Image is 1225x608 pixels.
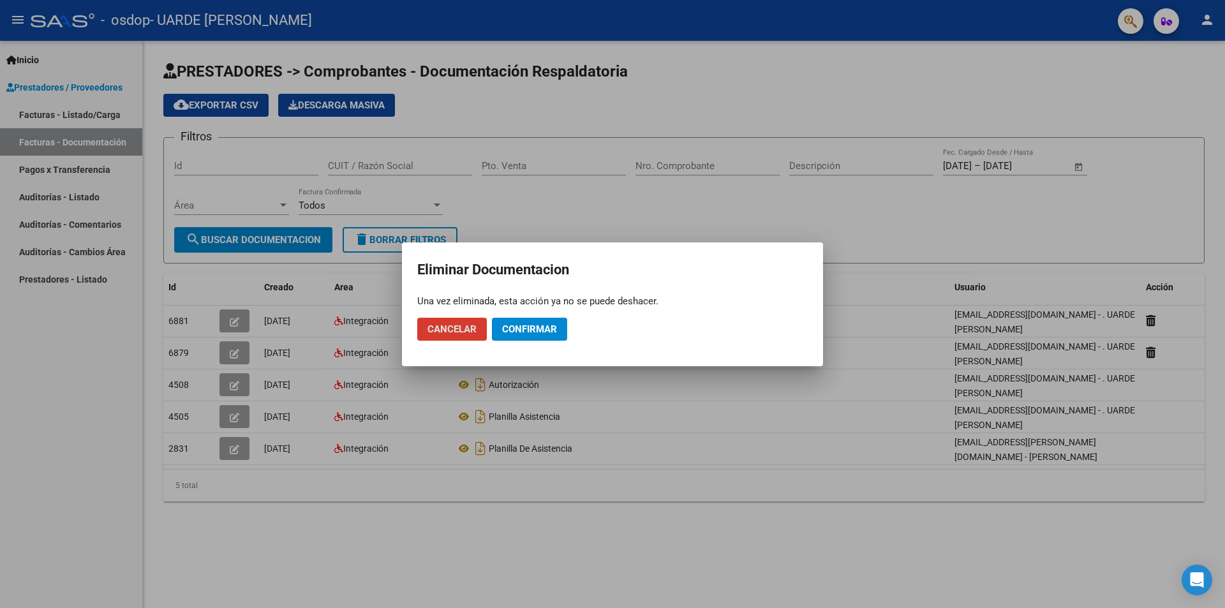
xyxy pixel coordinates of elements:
[417,318,487,341] button: Cancelar
[502,323,557,335] span: Confirmar
[417,295,808,308] div: Una vez eliminada, esta acción ya no se puede deshacer.
[427,323,477,335] span: Cancelar
[417,258,808,282] h2: Eliminar Documentacion
[492,318,567,341] button: Confirmar
[1182,565,1212,595] div: Open Intercom Messenger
